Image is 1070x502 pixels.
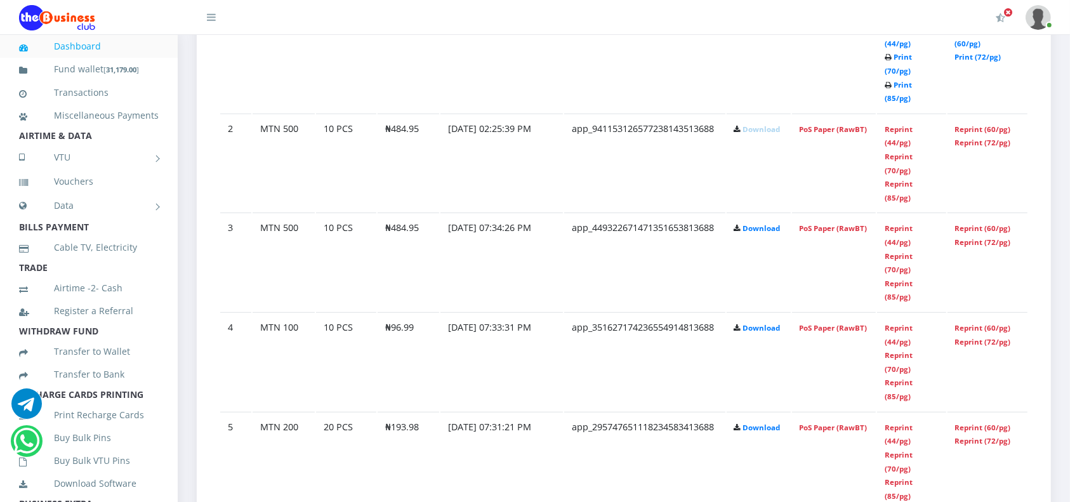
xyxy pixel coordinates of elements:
[253,213,315,311] td: MTN 500
[955,323,1011,333] a: Reprint (60/pg)
[19,296,159,326] a: Register a Referral
[378,213,439,311] td: ₦484.95
[378,312,439,411] td: ₦96.99
[378,114,439,212] td: ₦484.95
[743,323,781,333] a: Download
[19,101,159,130] a: Miscellaneous Payments
[955,138,1011,147] a: Reprint (72/pg)
[955,25,994,48] a: Landscape (60/pg)
[440,114,563,212] td: [DATE] 02:25:39 PM
[19,469,159,498] a: Download Software
[800,323,868,333] a: PoS Paper (RawBT)
[885,279,913,302] a: Reprint (85/pg)
[316,114,376,212] td: 10 PCS
[19,5,95,30] img: Logo
[885,80,912,103] a: Print (85/pg)
[103,65,139,74] small: [ ]
[253,14,315,112] td: MTN 100
[253,114,315,212] td: MTN 500
[19,167,159,196] a: Vouchers
[220,114,251,212] td: 2
[19,360,159,389] a: Transfer to Bank
[885,378,913,401] a: Reprint (85/pg)
[19,400,159,430] a: Print Recharge Cards
[19,55,159,84] a: Fund wallet[31,179.00]
[19,423,159,452] a: Buy Bulk Pins
[19,337,159,366] a: Transfer to Wallet
[885,179,913,202] a: Reprint (85/pg)
[955,124,1011,134] a: Reprint (60/pg)
[955,223,1011,233] a: Reprint (60/pg)
[220,14,251,112] td: 1
[220,312,251,411] td: 4
[19,233,159,262] a: Cable TV, Electricity
[316,14,376,112] td: 10 PCS
[955,337,1011,347] a: Reprint (72/pg)
[885,152,913,175] a: Reprint (70/pg)
[885,423,913,446] a: Reprint (44/pg)
[885,251,913,275] a: Reprint (70/pg)
[19,274,159,303] a: Airtime -2- Cash
[316,312,376,411] td: 10 PCS
[885,52,912,76] a: Print (70/pg)
[885,323,913,347] a: Reprint (44/pg)
[800,423,868,432] a: PoS Paper (RawBT)
[743,423,781,432] a: Download
[106,65,136,74] b: 31,179.00
[220,213,251,311] td: 3
[885,477,913,501] a: Reprint (85/pg)
[19,78,159,107] a: Transactions
[564,312,725,411] td: app_351627174236554914813688
[955,237,1011,247] a: Reprint (72/pg)
[19,446,159,475] a: Buy Bulk VTU Pins
[440,312,563,411] td: [DATE] 07:33:31 PM
[743,223,781,233] a: Download
[1026,5,1051,30] img: User
[955,423,1011,432] a: Reprint (60/pg)
[564,213,725,311] td: app_449322671471351653813688
[440,14,563,112] td: [DATE] 06:12:07 PM
[743,124,781,134] a: Download
[885,350,913,374] a: Reprint (70/pg)
[19,32,159,61] a: Dashboard
[564,114,725,212] td: app_941153126577238143513688
[316,213,376,311] td: 10 PCS
[1003,8,1013,17] span: Activate Your Membership
[996,13,1005,23] i: Activate Your Membership
[11,398,42,419] a: Chat for support
[955,436,1011,446] a: Reprint (72/pg)
[885,223,913,247] a: Reprint (44/pg)
[13,435,39,456] a: Chat for support
[440,213,563,311] td: [DATE] 07:34:26 PM
[253,312,315,411] td: MTN 100
[19,142,159,173] a: VTU
[19,190,159,221] a: Data
[378,14,439,112] td: ₦97.3
[955,52,1001,62] a: Print (72/pg)
[885,25,912,48] a: Print (44/pg)
[800,124,868,134] a: PoS Paper (RawBT)
[885,450,913,473] a: Reprint (70/pg)
[885,124,913,148] a: Reprint (44/pg)
[564,14,725,112] td: web9d25051180136902b1ade463
[800,223,868,233] a: PoS Paper (RawBT)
